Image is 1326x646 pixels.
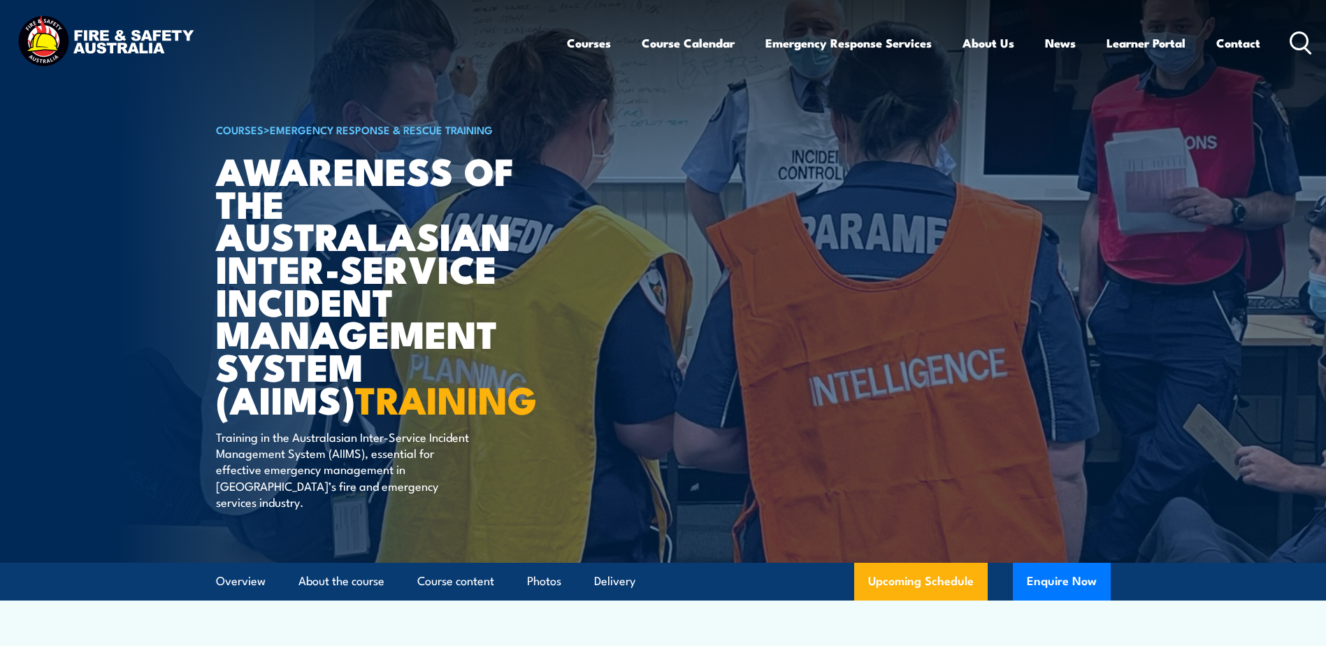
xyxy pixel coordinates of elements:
strong: TRAINING [355,369,537,427]
a: Courses [567,24,611,62]
a: Overview [216,563,266,600]
h6: > [216,121,561,138]
a: Emergency Response Services [765,24,932,62]
a: Delivery [594,563,635,600]
p: Training in the Australasian Inter-Service Incident Management System (AIIMS), essential for effe... [216,429,471,510]
a: Course content [417,563,494,600]
a: Upcoming Schedule [854,563,988,601]
a: News [1045,24,1076,62]
a: COURSES [216,122,264,137]
a: About Us [963,24,1014,62]
h1: Awareness of the Australasian Inter-service Incident Management System (AIIMS) [216,154,561,415]
button: Enquire Now [1013,563,1111,601]
a: Contact [1216,24,1260,62]
a: About the course [298,563,384,600]
a: Emergency Response & Rescue Training [270,122,493,137]
a: Learner Portal [1107,24,1186,62]
a: Photos [527,563,561,600]
a: Course Calendar [642,24,735,62]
